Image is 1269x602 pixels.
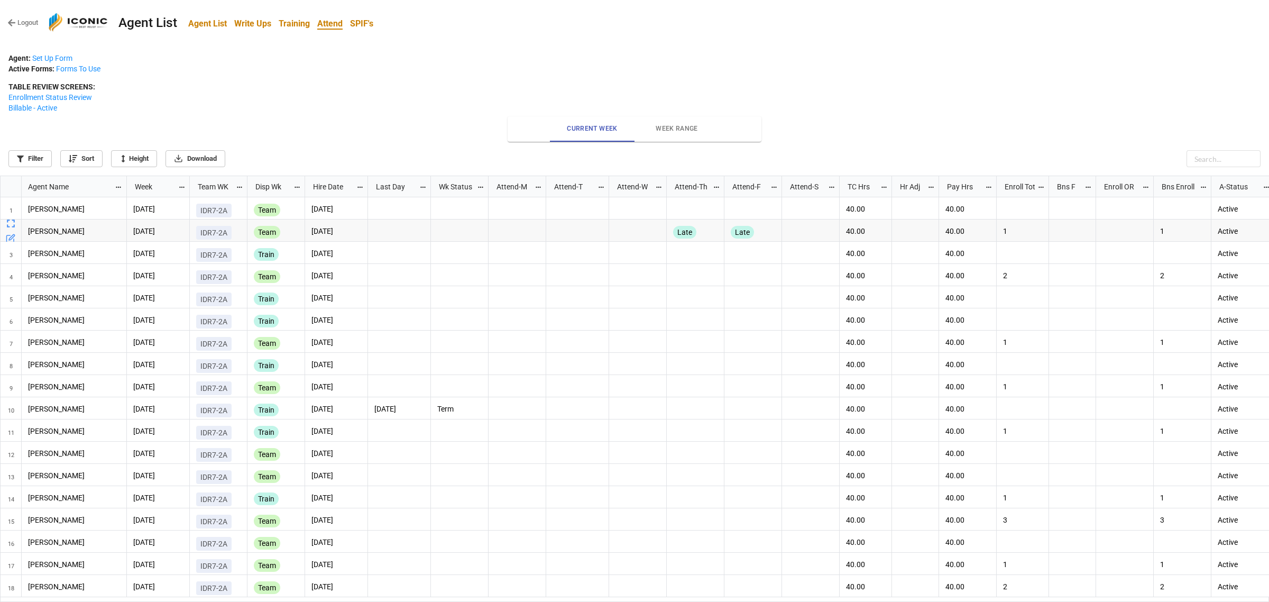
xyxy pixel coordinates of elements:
[60,150,103,167] a: Sort
[1213,181,1263,193] div: A-Status
[231,13,275,34] a: Write Ups
[10,308,13,330] span: 6
[846,381,885,392] p: 40.00
[548,181,597,193] div: Attend-T
[846,404,885,414] p: 40.00
[1218,315,1268,324] p: Active
[846,426,885,436] p: 40.00
[1003,492,1042,503] p: 1
[200,472,227,482] p: IDR7-2A
[1218,537,1268,546] p: Active
[1003,226,1042,236] p: 1
[311,581,361,592] p: [DATE]
[1003,270,1042,281] p: 2
[945,337,990,348] p: 40.00
[254,515,280,527] div: Team
[490,181,535,193] div: Attend-M
[1218,270,1268,279] p: Active
[133,270,183,281] p: [DATE]
[311,537,361,548] p: [DATE]
[10,197,13,219] span: 1
[200,361,227,371] p: IDR7-2A
[311,404,361,414] p: [DATE]
[254,448,280,461] div: Team
[1160,515,1204,525] p: 3
[254,492,279,505] div: Train
[846,359,885,370] p: 40.00
[1218,492,1268,501] p: Active
[133,559,183,570] p: [DATE]
[1218,293,1268,302] p: Active
[668,181,713,193] div: Attend-Th
[370,181,419,193] div: Last Day
[10,242,13,263] span: 3
[945,492,990,503] p: 40.00
[200,294,227,305] p: IDR7-2A
[1160,226,1204,236] p: 1
[311,448,361,459] p: [DATE]
[945,293,990,303] p: 40.00
[200,561,227,571] p: IDR7-2A
[311,381,361,392] p: [DATE]
[673,226,696,239] div: Late
[185,13,231,34] a: Agent List
[191,181,236,193] div: Team WK
[254,404,279,416] div: Train
[8,397,14,419] span: 10
[200,494,227,505] p: IDR7-2A
[133,337,183,348] p: [DATE]
[311,470,361,481] p: [DATE]
[1003,581,1042,592] p: 2
[133,381,183,392] p: [DATE]
[374,404,424,414] p: [DATE]
[1160,381,1204,392] p: 1
[945,581,990,592] p: 40.00
[8,553,14,574] span: 17
[311,359,361,370] p: [DATE]
[111,150,157,167] a: Height
[311,226,361,236] p: [DATE]
[133,204,183,214] p: [DATE]
[846,248,885,259] p: 40.00
[346,13,377,34] a: SPIF's
[1160,337,1204,348] p: 1
[28,515,121,524] p: [PERSON_NAME]
[254,315,279,327] div: Train
[846,315,885,325] p: 40.00
[945,204,990,214] p: 40.00
[200,583,227,594] p: IDR7-2A
[133,359,183,370] p: [DATE]
[28,204,121,213] p: [PERSON_NAME]
[556,123,628,134] span: Current Week
[1155,181,1200,193] div: Bns Enroll
[1218,248,1268,257] p: Active
[28,470,121,479] p: [PERSON_NAME]
[32,54,72,62] a: Set Up Form
[307,181,356,193] div: Hire Date
[254,559,280,572] div: Team
[22,181,115,193] div: Agent Name
[941,181,985,193] div: Pay Hrs
[846,515,885,525] p: 40.00
[311,515,361,525] p: [DATE]
[1003,381,1042,392] p: 1
[234,19,271,29] b: Write Ups
[7,17,38,28] a: Logout
[200,450,227,460] p: IDR7-2A
[945,381,990,392] p: 40.00
[254,204,280,216] div: Team
[28,492,121,501] p: [PERSON_NAME]
[133,492,183,503] p: [DATE]
[311,337,361,348] p: [DATE]
[8,104,57,112] a: Billable - Active
[1218,226,1268,235] p: Active
[846,470,885,481] p: 40.00
[1218,204,1268,213] p: Active
[945,270,990,281] p: 40.00
[314,13,346,34] a: Attend
[8,464,14,486] span: 13
[133,470,183,481] p: [DATE]
[133,248,183,259] p: [DATE]
[8,486,14,508] span: 14
[611,181,655,193] div: Attend-W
